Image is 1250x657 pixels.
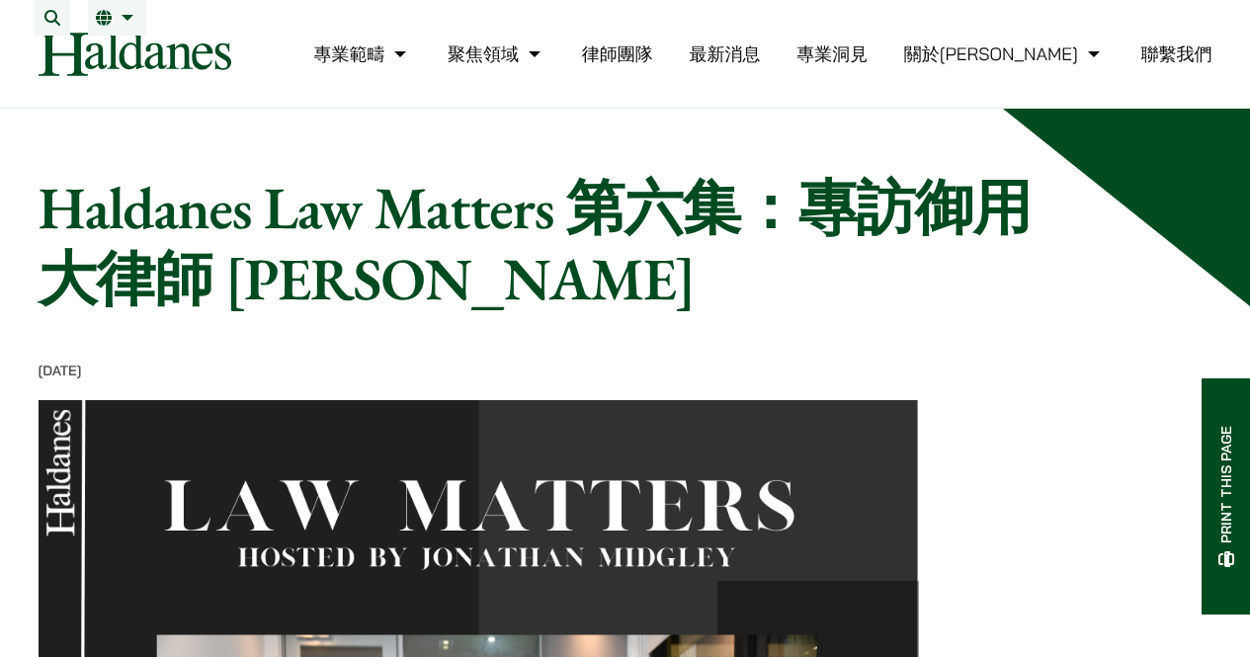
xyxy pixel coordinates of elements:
h1: Haldanes Law Matters 第六集：專訪御用大律師 [PERSON_NAME] [39,172,1064,314]
a: 聯繫我們 [1141,42,1212,65]
a: 聚焦領域 [448,42,545,65]
img: Logo of Haldanes [39,32,231,76]
time: [DATE] [39,362,82,379]
a: 專業洞見 [796,42,868,65]
a: 關於何敦 [904,42,1105,65]
a: 律師團隊 [582,42,653,65]
a: 繁 [96,10,138,26]
a: 專業範疇 [313,42,411,65]
a: 最新消息 [689,42,760,65]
